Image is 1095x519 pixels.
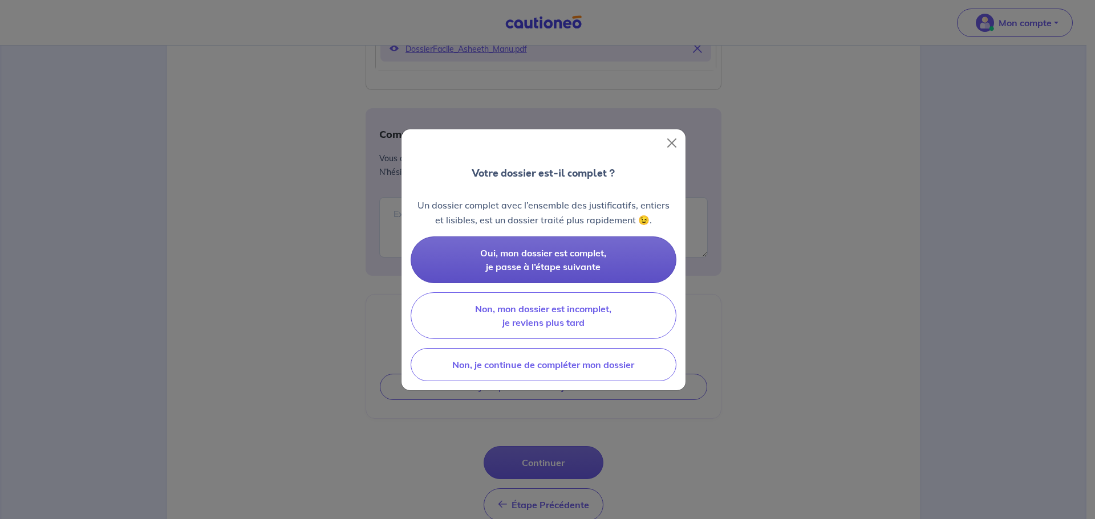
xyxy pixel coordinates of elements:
[411,348,676,381] button: Non, je continue de compléter mon dossier
[475,303,611,328] span: Non, mon dossier est incomplet, je reviens plus tard
[663,134,681,152] button: Close
[411,198,676,227] p: Un dossier complet avec l’ensemble des justificatifs, entiers et lisibles, est un dossier traité ...
[480,247,606,272] span: Oui, mon dossier est complet, je passe à l’étape suivante
[472,166,615,181] p: Votre dossier est-il complet ?
[452,359,634,370] span: Non, je continue de compléter mon dossier
[411,236,676,283] button: Oui, mon dossier est complet, je passe à l’étape suivante
[411,292,676,339] button: Non, mon dossier est incomplet, je reviens plus tard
